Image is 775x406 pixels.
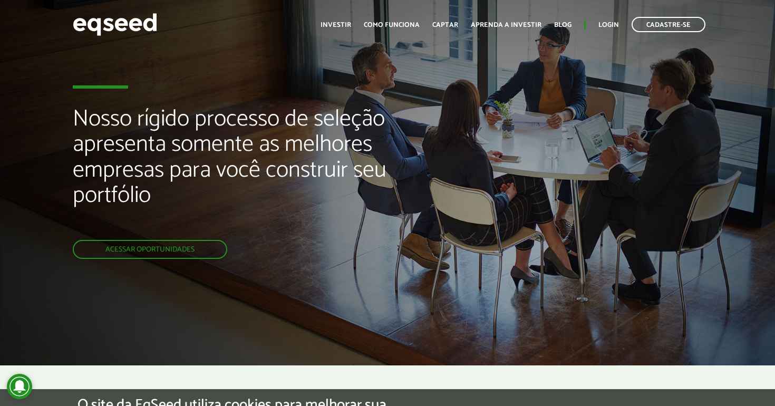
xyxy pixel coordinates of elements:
a: Acessar oportunidades [73,240,227,259]
h2: Nosso rígido processo de seleção apresenta somente as melhores empresas para você construir seu p... [73,107,444,240]
img: EqSeed [73,11,157,38]
a: Captar [432,22,458,28]
a: Blog [554,22,571,28]
a: Como funciona [364,22,420,28]
a: Login [598,22,619,28]
a: Investir [321,22,351,28]
a: Cadastre-se [632,17,705,32]
a: Aprenda a investir [471,22,541,28]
